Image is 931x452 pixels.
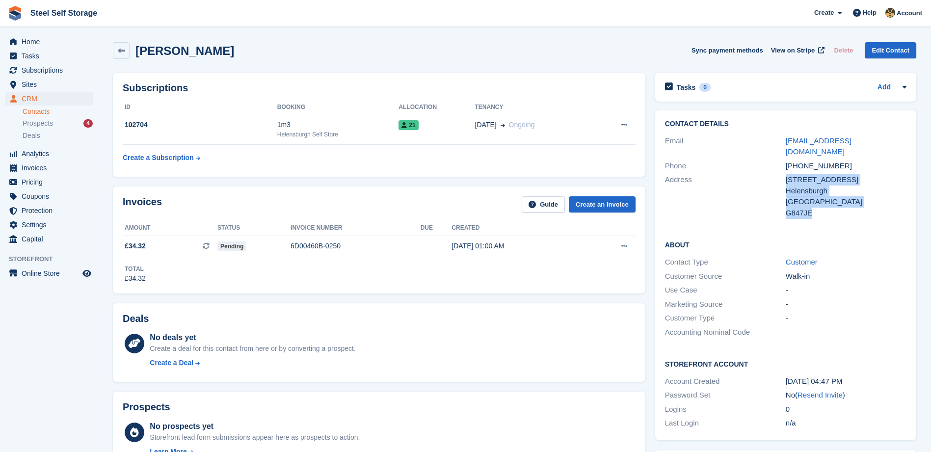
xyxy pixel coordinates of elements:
th: Tenancy [475,100,595,115]
div: No prospects yet [150,421,360,432]
div: 4 [83,119,93,128]
a: menu [5,49,93,63]
div: Contact Type [665,257,786,268]
span: Home [22,35,80,49]
a: menu [5,78,93,91]
div: [DATE] 01:00 AM [452,241,584,251]
div: No deals yet [150,332,355,344]
img: James Steel [885,8,895,18]
a: menu [5,35,93,49]
span: [DATE] [475,120,497,130]
div: Logins [665,404,786,415]
a: menu [5,63,93,77]
th: Due [421,220,452,236]
div: Last Login [665,418,786,429]
a: [EMAIL_ADDRESS][DOMAIN_NAME] [786,136,851,156]
a: Contacts [23,107,93,116]
span: Account [897,8,922,18]
span: Subscriptions [22,63,80,77]
img: stora-icon-8386f47178a22dfd0bd8f6a31ec36ba5ce8667c1dd55bd0f319d3a0aa187defe.svg [8,6,23,21]
th: Created [452,220,584,236]
span: Help [863,8,877,18]
a: menu [5,147,93,160]
div: - [786,299,906,310]
th: ID [123,100,277,115]
div: G847JE [786,208,906,219]
h2: Subscriptions [123,82,636,94]
div: No [786,390,906,401]
a: Customer [786,258,818,266]
a: Add [878,82,891,93]
div: - [786,285,906,296]
span: Tasks [22,49,80,63]
th: Booking [277,100,399,115]
div: Helensburgh [786,186,906,197]
div: Use Case [665,285,786,296]
span: Capital [22,232,80,246]
div: Total [125,265,146,273]
h2: Tasks [677,83,696,92]
button: Delete [830,42,857,58]
a: Edit Contact [865,42,916,58]
div: 6D00460B-0250 [291,241,421,251]
span: Create [814,8,834,18]
a: Guide [522,196,565,213]
div: Address [665,174,786,218]
div: Phone [665,160,786,172]
span: Online Store [22,266,80,280]
div: Create a Deal [150,358,193,368]
div: - [786,313,906,324]
a: menu [5,266,93,280]
a: View on Stripe [767,42,826,58]
div: Email [665,135,786,158]
span: Invoices [22,161,80,175]
h2: Contact Details [665,120,906,128]
span: Protection [22,204,80,217]
div: [GEOGRAPHIC_DATA] [786,196,906,208]
th: Status [217,220,291,236]
div: Storefront lead form submissions appear here as prospects to action. [150,432,360,443]
div: Helensburgh Self Store [277,130,399,139]
div: [PHONE_NUMBER] [786,160,906,172]
div: Walk-in [786,271,906,282]
h2: Storefront Account [665,359,906,369]
a: menu [5,232,93,246]
span: Storefront [9,254,98,264]
span: Sites [22,78,80,91]
span: Coupons [22,189,80,203]
a: Preview store [81,267,93,279]
div: £34.32 [125,273,146,284]
div: 0 [699,83,711,92]
div: Password Set [665,390,786,401]
a: menu [5,92,93,106]
a: Deals [23,131,93,141]
div: 0 [786,404,906,415]
a: menu [5,161,93,175]
a: Steel Self Storage [27,5,101,21]
div: 102704 [123,120,277,130]
a: menu [5,204,93,217]
div: 1m3 [277,120,399,130]
th: Allocation [399,100,475,115]
div: [STREET_ADDRESS] [786,174,906,186]
a: Prospects 4 [23,118,93,129]
span: ( ) [795,391,845,399]
a: menu [5,189,93,203]
h2: About [665,239,906,249]
div: [DATE] 04:47 PM [786,376,906,387]
span: Analytics [22,147,80,160]
div: Customer Source [665,271,786,282]
button: Sync payment methods [692,42,763,58]
h2: [PERSON_NAME] [135,44,234,57]
span: Ongoing [509,121,535,129]
span: Pending [217,241,246,251]
a: Create an Invoice [569,196,636,213]
div: Accounting Nominal Code [665,327,786,338]
th: Invoice number [291,220,421,236]
div: n/a [786,418,906,429]
span: Deals [23,131,40,140]
span: 21 [399,120,418,130]
div: Customer Type [665,313,786,324]
span: CRM [22,92,80,106]
span: Prospects [23,119,53,128]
